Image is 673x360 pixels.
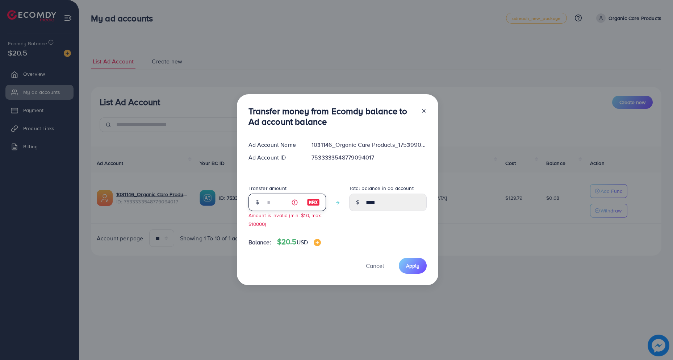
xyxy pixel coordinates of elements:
[248,106,415,127] h3: Transfer money from Ecomdy balance to Ad account balance
[314,239,321,246] img: image
[406,262,419,269] span: Apply
[243,153,306,162] div: Ad Account ID
[366,262,384,270] span: Cancel
[349,185,414,192] label: Total balance in ad account
[243,141,306,149] div: Ad Account Name
[306,141,432,149] div: 1031146_Organic Care Products_1753990938207
[297,238,308,246] span: USD
[306,153,432,162] div: 7533333548779094017
[248,185,287,192] label: Transfer amount
[399,258,427,273] button: Apply
[357,258,393,273] button: Cancel
[277,237,321,247] h4: $20.5
[307,198,320,207] img: image
[248,238,271,247] span: Balance:
[248,212,322,227] small: Amount is invalid (min: $10, max: $10000)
